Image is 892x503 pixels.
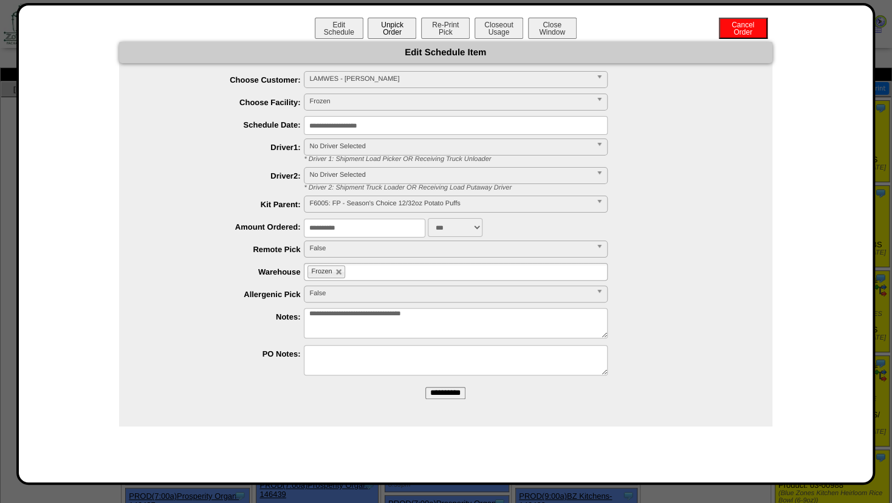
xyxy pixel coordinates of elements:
[143,312,304,321] label: Notes:
[527,27,578,36] a: CloseWindow
[143,245,304,254] label: Remote Pick
[295,184,772,191] div: * Driver 2: Shipment Truck Loader OR Receiving Load Putaway Driver
[719,18,767,39] button: CancelOrder
[309,168,591,182] span: No Driver Selected
[309,286,591,301] span: False
[368,18,416,39] button: UnpickOrder
[295,156,772,163] div: * Driver 1: Shipment Load Picker OR Receiving Truck Unloader
[315,18,363,39] button: EditSchedule
[143,98,304,107] label: Choose Facility:
[143,222,304,231] label: Amount Ordered:
[309,72,591,86] span: LAMWES - [PERSON_NAME]
[475,18,523,39] button: CloseoutUsage
[309,139,591,154] span: No Driver Selected
[119,42,772,63] div: Edit Schedule Item
[143,171,304,180] label: Driver2:
[311,268,332,275] span: Frozen
[143,143,304,152] label: Driver1:
[143,200,304,209] label: Kit Parent:
[309,94,591,109] span: Frozen
[309,196,591,211] span: F6005: FP - Season's Choice 12/32oz Potato Puffs
[421,18,470,39] button: Re-PrintPick
[143,267,304,276] label: Warehouse
[143,75,304,84] label: Choose Customer:
[143,290,304,299] label: Allergenic Pick
[528,18,577,39] button: CloseWindow
[143,120,304,129] label: Schedule Date:
[143,349,304,358] label: PO Notes:
[309,241,591,256] span: False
